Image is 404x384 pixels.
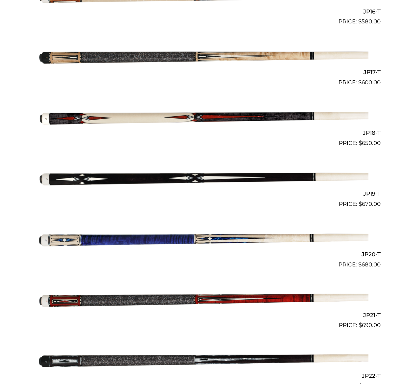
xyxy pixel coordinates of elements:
[358,261,381,268] bdi: 680.00
[358,18,381,25] bdi: 580.00
[358,79,381,86] bdi: 600.00
[24,309,381,321] h2: JP21-T
[36,272,368,327] img: JP21-T
[358,79,362,86] span: $
[359,322,381,328] bdi: 690.00
[36,211,368,266] img: JP20-T
[24,5,381,17] h2: JP16-T
[24,248,381,261] h2: JP20-T
[359,140,362,146] span: $
[358,18,362,25] span: $
[24,272,381,330] a: JP21-T $690.00
[24,211,381,269] a: JP20-T $680.00
[358,261,362,268] span: $
[24,187,381,200] h2: JP19-T
[24,90,381,148] a: JP18-T $650.00
[359,322,362,328] span: $
[359,201,362,207] span: $
[24,127,381,139] h2: JP18-T
[24,150,381,208] a: JP19-T $670.00
[359,140,381,146] bdi: 650.00
[24,370,381,382] h2: JP22-T
[24,66,381,78] h2: JP17-T
[36,150,368,206] img: JP19-T
[36,90,368,145] img: JP18-T
[24,29,381,87] a: JP17-T $600.00
[36,29,368,84] img: JP17-T
[359,201,381,207] bdi: 670.00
